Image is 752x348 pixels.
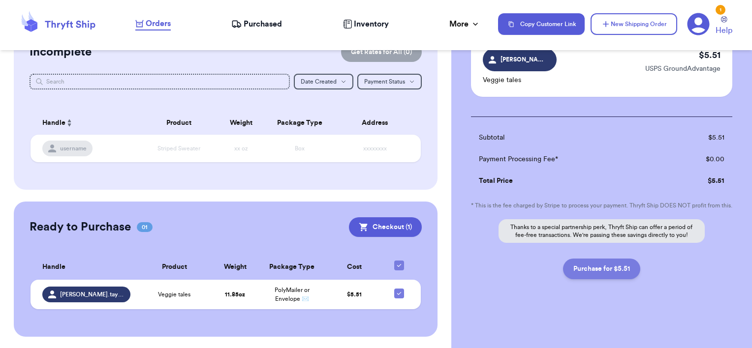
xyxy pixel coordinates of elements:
p: Thanks to a special partnership perk, Thryft Ship can offer a period of fee-free transactions. We... [499,219,705,243]
span: Box [295,145,305,151]
th: Package Type [265,111,335,135]
span: xxxxxxxx [363,145,387,151]
p: USPS GroundAdvantage [645,64,721,74]
span: Veggie tales [158,290,190,298]
button: Get Rates for All (0) [341,42,422,62]
th: Product [140,111,218,135]
button: Payment Status [357,74,422,89]
a: Help [716,16,732,36]
p: * This is the fee charged by Stripe to process your payment. Thryft Ship DOES NOT profit from this. [471,202,732,209]
a: Inventory [343,18,389,30]
td: Payment Processing Fee* [471,148,663,170]
span: Date Created [301,79,337,85]
button: Checkout (1) [349,217,422,237]
span: PolyMailer or Envelope ✉️ [275,287,310,302]
h2: Incomplete [30,44,92,60]
strong: 11.85 oz [225,291,245,297]
span: [PERSON_NAME].taylorrrr [501,55,547,64]
span: 01 [137,222,153,232]
td: $ 0.00 [663,148,732,170]
p: $ 5.51 [699,48,721,62]
a: Purchased [231,18,282,30]
span: Payment Status [364,79,405,85]
span: Purchased [244,18,282,30]
span: Inventory [354,18,389,30]
span: $ 5.51 [347,291,362,297]
div: More [449,18,480,30]
button: Date Created [294,74,353,89]
span: [PERSON_NAME].taylorrrr [60,290,125,298]
a: 1 [687,13,710,35]
button: Sort ascending [65,117,73,129]
th: Address [335,111,421,135]
button: Copy Customer Link [498,13,585,35]
span: Handle [42,118,65,128]
button: New Shipping Order [591,13,677,35]
th: Package Type [258,255,326,280]
input: Search [30,74,290,89]
td: Subtotal [471,127,663,148]
th: Weight [218,111,265,135]
th: Cost [326,255,383,280]
td: $ 5.51 [663,127,732,148]
a: Orders [135,18,171,30]
span: Handle [42,262,65,272]
p: Veggie tales [483,75,557,85]
div: 1 [716,5,725,15]
td: $ 5.51 [663,170,732,192]
span: Striped Sweater [157,145,200,151]
td: Total Price [471,170,663,192]
button: Purchase for $5.51 [563,259,640,279]
span: Orders [146,18,171,29]
th: Product [136,255,212,280]
h2: Ready to Purchase [30,219,131,235]
span: username [60,145,87,152]
span: xx oz [234,145,248,151]
th: Weight [212,255,257,280]
span: Help [716,25,732,36]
